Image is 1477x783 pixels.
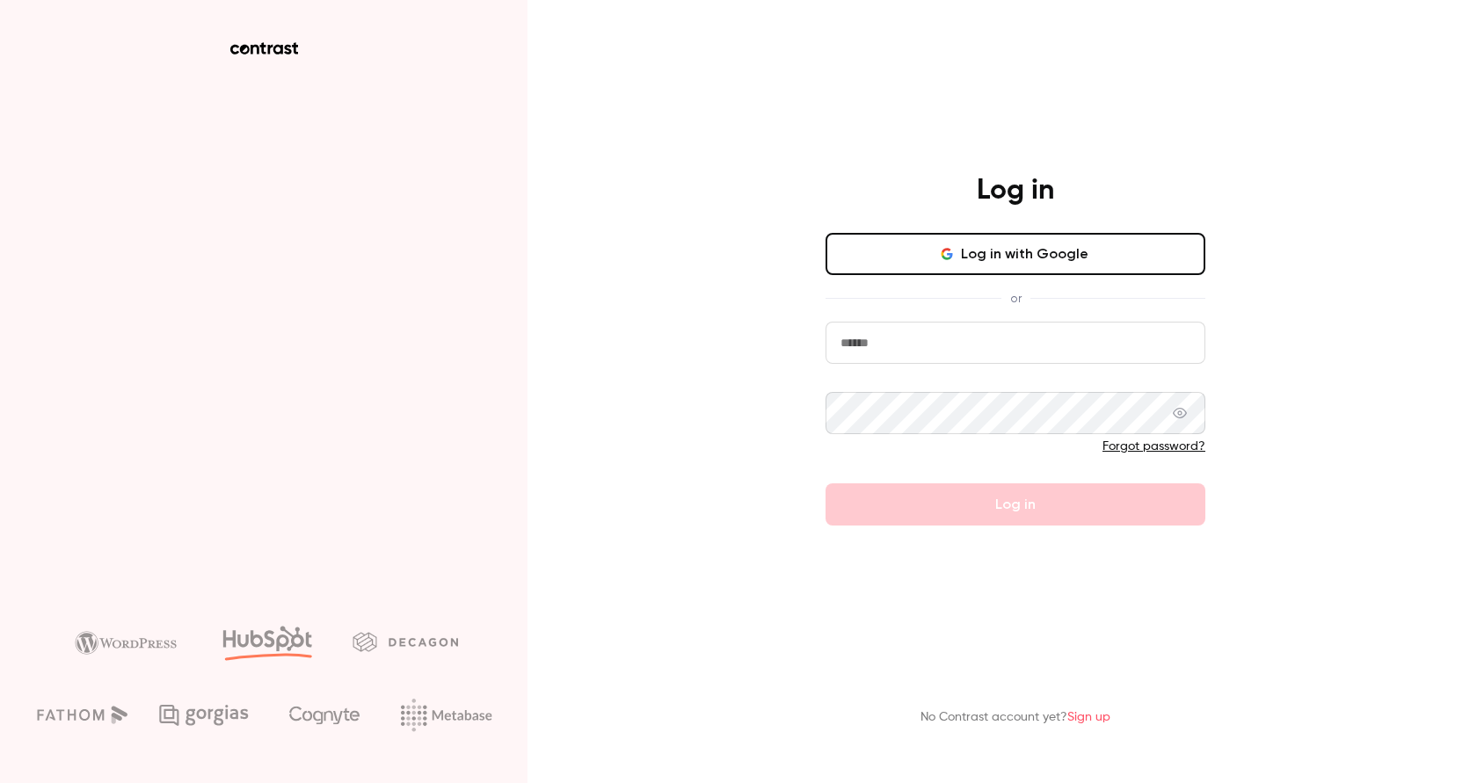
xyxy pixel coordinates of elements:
[920,708,1110,727] p: No Contrast account yet?
[1001,289,1030,308] span: or
[1067,711,1110,723] a: Sign up
[977,173,1054,208] h4: Log in
[1102,440,1205,453] a: Forgot password?
[353,632,458,651] img: decagon
[826,233,1205,275] button: Log in with Google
